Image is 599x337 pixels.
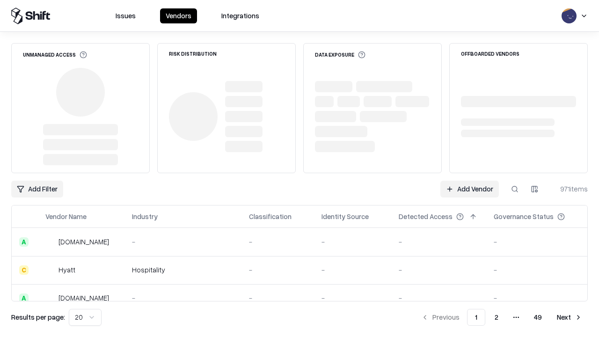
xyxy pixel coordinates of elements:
div: 971 items [550,184,588,194]
div: - [321,237,384,247]
div: Data Exposure [315,51,365,59]
div: - [132,237,234,247]
div: - [249,293,307,303]
button: 2 [487,309,506,326]
p: Results per page: [11,312,65,322]
div: - [399,237,479,247]
div: - [249,237,307,247]
div: - [494,293,580,303]
div: Offboarded Vendors [461,51,519,56]
button: 1 [467,309,485,326]
button: Integrations [216,8,265,23]
div: - [132,293,234,303]
div: Industry [132,212,158,221]
div: Hospitality [132,265,234,275]
div: [DOMAIN_NAME] [58,293,109,303]
a: Add Vendor [440,181,499,198]
div: - [249,265,307,275]
div: Classification [249,212,292,221]
div: - [494,237,580,247]
img: primesec.co.il [45,293,55,303]
button: Vendors [160,8,197,23]
div: Risk Distribution [169,51,217,56]
button: 49 [526,309,549,326]
div: A [19,293,29,303]
div: - [399,293,479,303]
div: - [494,265,580,275]
div: [DOMAIN_NAME] [58,237,109,247]
button: Add Filter [11,181,63,198]
div: - [321,265,384,275]
nav: pagination [416,309,588,326]
div: Vendor Name [45,212,87,221]
div: Unmanaged Access [23,51,87,59]
div: A [19,237,29,247]
button: Issues [110,8,141,23]
img: intrado.com [45,237,55,247]
div: - [321,293,384,303]
div: C [19,265,29,275]
button: Next [551,309,588,326]
div: Detected Access [399,212,453,221]
div: Governance Status [494,212,554,221]
div: - [399,265,479,275]
div: Hyatt [58,265,75,275]
img: Hyatt [45,265,55,275]
div: Identity Source [321,212,369,221]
